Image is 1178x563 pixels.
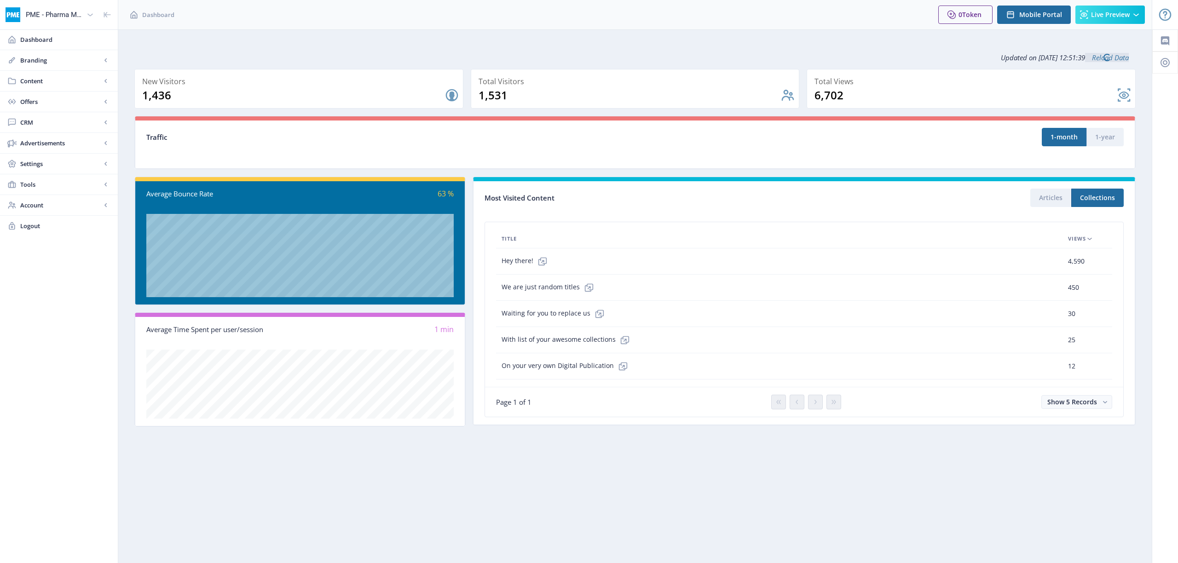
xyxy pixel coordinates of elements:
[142,75,459,88] div: New Visitors
[1091,11,1130,18] span: Live Preview
[146,324,300,335] div: Average Time Spent per user/session
[502,357,632,375] span: On your very own Digital Publication
[438,189,454,199] span: 63 %
[142,88,445,103] div: 1,436
[20,221,110,230] span: Logout
[502,331,634,349] span: With list of your awesome collections
[1068,361,1075,372] span: 12
[20,118,101,127] span: CRM
[6,7,20,22] img: properties.app_icon.png
[20,97,101,106] span: Offers
[1068,308,1075,319] span: 30
[962,10,982,19] span: Token
[1075,6,1145,24] button: Live Preview
[502,233,517,244] span: Title
[20,76,101,86] span: Content
[1085,53,1129,62] a: Reload Data
[479,75,796,88] div: Total Visitors
[146,189,300,199] div: Average Bounce Rate
[20,35,110,44] span: Dashboard
[1047,397,1097,406] span: Show 5 Records
[814,75,1132,88] div: Total Views
[1071,189,1124,207] button: Collections
[1041,395,1112,409] button: Show 5 Records
[502,252,552,270] span: Hey there!
[20,201,101,210] span: Account
[1068,256,1085,267] span: 4,590
[502,278,598,297] span: We are just random titles
[20,56,101,65] span: Branding
[20,138,101,148] span: Advertisements
[26,5,83,25] div: PME - Pharma Market [GEOGRAPHIC_DATA]
[1068,282,1079,293] span: 450
[1019,11,1062,18] span: Mobile Portal
[502,304,609,323] span: Waiting for you to replace us
[479,88,781,103] div: 1,531
[1068,334,1075,345] span: 25
[1086,128,1124,146] button: 1-year
[1068,233,1086,244] span: Views
[485,191,804,205] div: Most Visited Content
[300,324,454,335] div: 1 min
[938,6,993,24] button: 0Token
[1042,128,1086,146] button: 1-month
[1030,189,1071,207] button: Articles
[997,6,1071,24] button: Mobile Portal
[142,10,174,19] span: Dashboard
[814,88,1117,103] div: 6,702
[20,159,101,168] span: Settings
[20,180,101,189] span: Tools
[496,397,531,407] span: Page 1 of 1
[134,46,1136,69] div: Updated on [DATE] 12:51:39
[146,132,635,143] div: Traffic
